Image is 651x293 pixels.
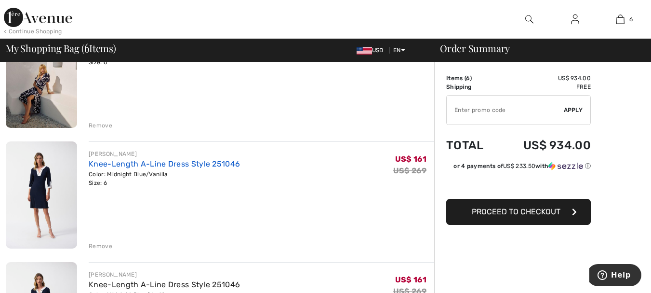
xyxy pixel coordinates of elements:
span: US$ 161 [395,154,426,164]
span: EN [393,47,405,54]
span: 6 [466,75,470,82]
td: Shipping [446,83,498,91]
a: Knee-Length A-Line Dress Style 251046 [89,280,240,289]
td: Total [446,129,498,162]
span: My Shopping Bag ( Items) [6,43,116,53]
img: Sezzle [548,162,583,170]
img: My Bag [616,14,624,25]
div: Color: Midnight Blue/Vanilla Size: 6 [89,170,240,187]
input: Promo code [447,96,564,125]
a: Knee-Length A-Line Dress Style 251046 [89,159,240,168]
div: [PERSON_NAME] [89,270,240,279]
span: US$ 233.50 [503,163,535,169]
button: Proceed to Checkout [446,199,591,225]
span: 6 [84,41,89,54]
span: USD [357,47,387,54]
td: US$ 934.00 [498,129,591,162]
img: US Dollar [357,47,372,55]
span: Proceed to Checkout [472,207,560,216]
div: Remove [89,121,112,130]
a: 6 [598,14,643,25]
td: US$ 934.00 [498,74,591,83]
img: Knee-Length A-Line Dress Style 251046 [6,141,77,249]
iframe: Opens a widget where you can find more information [589,264,641,288]
s: US$ 269 [393,166,426,175]
iframe: PayPal-paypal [446,174,591,195]
div: [PERSON_NAME] [89,150,240,158]
span: 6 [629,15,633,24]
img: 1ère Avenue [4,8,72,27]
div: or 4 payments ofUS$ 233.50withSezzle Click to learn more about Sezzle [446,162,591,174]
img: search the website [525,14,533,25]
img: Floral V-Neck Midi Dress Style 251014 [6,21,77,128]
span: US$ 161 [395,275,426,284]
td: Items ( ) [446,74,498,83]
td: Free [498,83,591,91]
div: or 4 payments of with [453,162,591,170]
a: Sign In [563,14,587,26]
div: < Continue Shopping [4,27,62,36]
div: Order Summary [428,43,645,53]
img: My Info [571,14,579,25]
div: Remove [89,242,112,251]
span: Apply [564,106,583,114]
